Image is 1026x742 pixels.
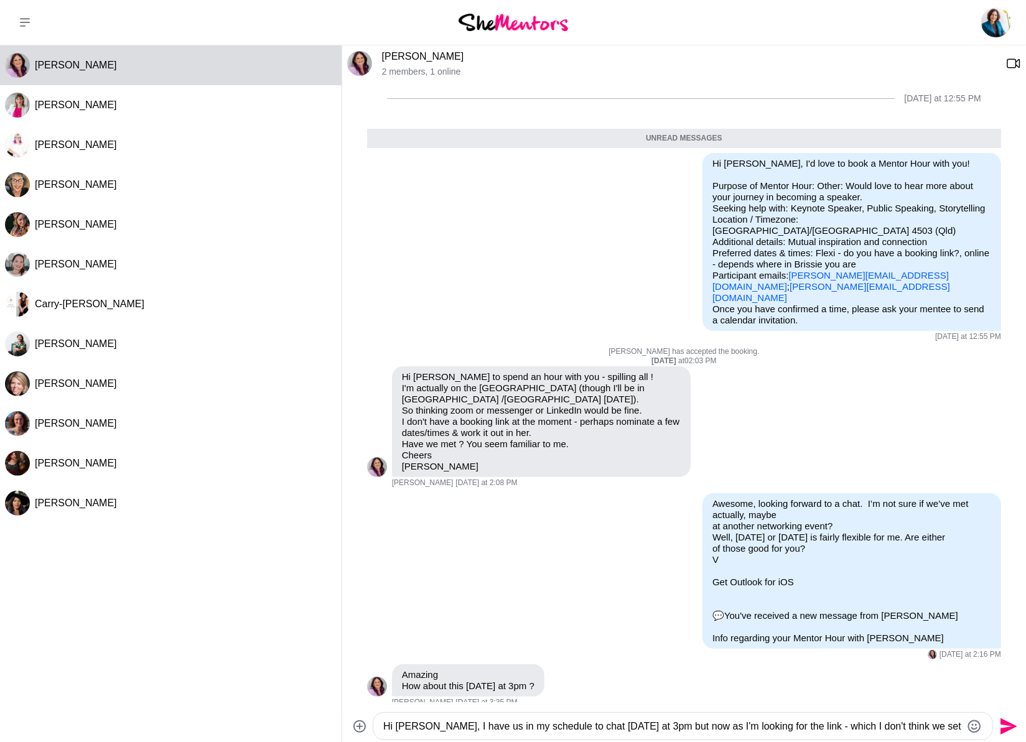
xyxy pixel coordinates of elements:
img: J [5,172,30,197]
span: [PERSON_NAME] [392,698,454,708]
span: [PERSON_NAME] [35,498,117,508]
time: 2025-09-15T04:08:03.203Z [455,478,517,488]
p: Get Outlook for iOS [712,577,991,588]
div: Melissa Rodda [5,451,30,476]
div: at 02:03 PM [367,356,1001,366]
img: B [928,650,937,659]
time: 2025-09-15T02:55:04.283Z [935,332,1001,342]
span: [PERSON_NAME] [35,219,117,230]
div: Jane [5,172,30,197]
div: Susan Elford [5,371,30,396]
span: [PERSON_NAME] [35,418,117,429]
span: 💬 [712,610,724,621]
time: 2025-09-15T05:35:37.039Z [455,698,517,708]
button: Emoji picker [967,719,982,734]
div: Bobbi Barrington [928,650,937,659]
span: [PERSON_NAME] [35,458,117,468]
div: Yiyang Chen [5,252,30,277]
img: S [5,371,30,396]
div: Carry-Louise Hansell [5,292,30,317]
span: [PERSON_NAME] [35,100,117,110]
p: Awesome, looking forward to a chat. I’m not sure if we’ve met actually, maybe at another networki... [712,498,991,565]
p: 2 members , 1 online [382,67,996,77]
div: Diana Soedardi [5,332,30,356]
img: C [5,292,30,317]
div: Serena Jones [5,411,30,436]
img: N [5,212,30,237]
p: Purpose of Mentor Hour: Other: Would love to hear more about your journey in becoming a speaker. ... [712,180,991,304]
span: [PERSON_NAME] [392,478,454,488]
a: [PERSON_NAME] [382,51,464,62]
p: Hi [PERSON_NAME] to spend an hour with you - spilling all ! I'm actually on the [GEOGRAPHIC_DATA]... [402,371,681,472]
div: [DATE] at 12:55 PM [905,93,981,104]
div: Bobbi Barrington [367,677,387,697]
button: Send [993,712,1021,740]
div: Bobbi Barrington [367,457,387,477]
span: [PERSON_NAME] [35,378,117,389]
div: Natalie Arambasic [5,212,30,237]
time: 2025-09-15T04:16:13.139Z [940,650,1001,660]
img: B [5,53,30,78]
span: Carry-[PERSON_NAME] [35,299,144,309]
p: Amazing How about this [DATE] at 3pm ? [402,669,534,692]
p: You've received a new message from [PERSON_NAME] Info regarding your Mentor Hour with [PERSON_NAME] [712,610,991,644]
p: Once you have confirmed a time, please ask your mentee to send a calendar invitation. [712,304,991,326]
div: Vanessa Victor [5,93,30,118]
img: Vicki Abraham [981,7,1011,37]
img: R [5,491,30,516]
img: L [5,132,30,157]
img: Y [5,252,30,277]
strong: [DATE] [651,356,678,365]
div: Bobbi Barrington [5,53,30,78]
div: Unread messages [367,129,1001,149]
img: S [5,411,30,436]
img: M [5,451,30,476]
img: B [367,457,387,477]
a: [PERSON_NAME][EMAIL_ADDRESS][DOMAIN_NAME] [712,270,949,292]
div: Lorraine Hamilton [5,132,30,157]
p: Hi [PERSON_NAME], I'd love to book a Mentor Hour with you! [712,158,991,169]
a: [PERSON_NAME][EMAIL_ADDRESS][DOMAIN_NAME] [712,281,950,303]
img: V [5,93,30,118]
div: Ruwini Taleyratne [5,491,30,516]
img: She Mentors Logo [459,14,568,30]
p: [PERSON_NAME] has accepted the booking. [367,347,1001,357]
img: B [347,51,372,76]
textarea: Type your message [383,719,961,734]
span: [PERSON_NAME] [35,259,117,269]
div: Bobbi Barrington [347,51,372,76]
span: [PERSON_NAME] [35,338,117,349]
span: [PERSON_NAME] [35,139,117,150]
span: [PERSON_NAME] [35,60,117,70]
span: [PERSON_NAME] [35,179,117,190]
img: B [367,677,387,697]
img: D [5,332,30,356]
